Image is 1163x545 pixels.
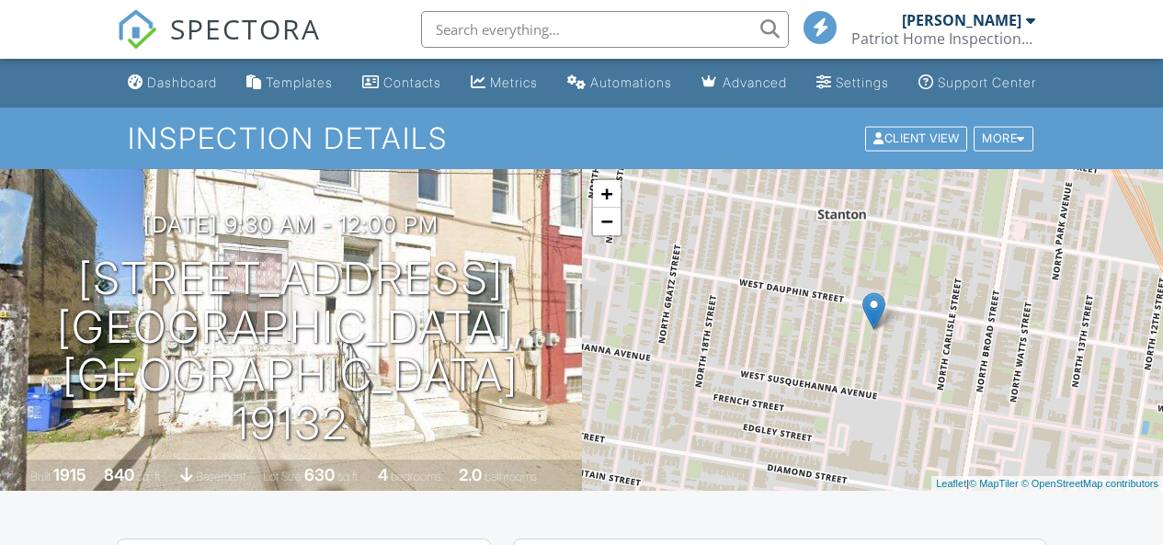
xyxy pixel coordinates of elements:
[304,465,335,484] div: 630
[29,255,553,448] h1: [STREET_ADDRESS] [GEOGRAPHIC_DATA], [GEOGRAPHIC_DATA] 19132
[137,470,163,483] span: sq. ft.
[723,74,787,90] div: Advanced
[836,74,889,90] div: Settings
[104,465,134,484] div: 840
[463,66,545,100] a: Metrics
[593,208,621,235] a: Zoom out
[974,126,1033,151] div: More
[53,465,86,484] div: 1915
[337,470,360,483] span: sq.ft.
[120,66,224,100] a: Dashboard
[128,122,1034,154] h1: Inspection Details
[863,131,972,144] a: Client View
[263,470,302,483] span: Lot Size
[421,11,789,48] input: Search everything...
[147,74,217,90] div: Dashboard
[865,126,967,151] div: Client View
[459,465,482,484] div: 2.0
[117,25,321,63] a: SPECTORA
[490,74,538,90] div: Metrics
[391,470,441,483] span: bedrooms
[851,29,1035,48] div: Patriot Home Inspection Service
[902,11,1021,29] div: [PERSON_NAME]
[239,66,340,100] a: Templates
[694,66,794,100] a: Advanced
[170,9,321,48] span: SPECTORA
[266,74,333,90] div: Templates
[911,66,1043,100] a: Support Center
[936,478,966,489] a: Leaflet
[143,212,439,237] h3: [DATE] 9:30 am - 12:00 pm
[485,470,537,483] span: bathrooms
[969,478,1019,489] a: © MapTiler
[590,74,672,90] div: Automations
[931,476,1163,492] div: |
[593,180,621,208] a: Zoom in
[355,66,449,100] a: Contacts
[809,66,896,100] a: Settings
[378,465,388,484] div: 4
[30,470,51,483] span: Built
[117,9,157,50] img: The Best Home Inspection Software - Spectora
[196,470,245,483] span: basement
[938,74,1036,90] div: Support Center
[1021,478,1158,489] a: © OpenStreetMap contributors
[383,74,441,90] div: Contacts
[560,66,679,100] a: Automations (Basic)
